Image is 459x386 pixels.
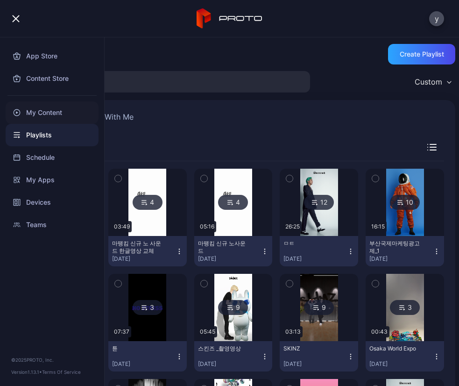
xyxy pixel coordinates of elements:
[283,345,335,352] div: SKINZ
[390,300,420,315] div: 3
[112,221,132,232] div: 03:49
[108,341,187,372] button: 튠[DATE]
[6,214,99,236] a: Teams
[283,255,347,263] div: [DATE]
[369,326,389,337] div: 00:43
[283,326,303,337] div: 03:13
[42,369,81,375] a: Terms Of Service
[369,221,387,232] div: 16:15
[198,221,216,232] div: 05:16
[133,195,162,210] div: 4
[6,67,99,90] a: Content Store
[198,240,249,255] div: 마뗑킴 신규 노사운드
[366,341,444,372] button: Osaka World Expo[DATE]
[369,255,433,263] div: [DATE]
[6,146,99,169] a: Schedule
[429,11,444,26] button: y
[400,50,444,58] div: Create Playlist
[198,345,249,352] div: 스킨즈 _촬영영상
[6,101,99,124] a: My Content
[112,360,176,368] div: [DATE]
[11,369,42,375] span: Version 1.13.1 •
[304,195,334,210] div: 12
[366,236,444,266] button: 부산국제마케팅광고제_1[DATE]
[108,236,187,266] button: 마뗑킴 신규 노 사운드 한글영상 교체[DATE]
[6,191,99,214] a: Devices
[133,300,162,315] div: 3
[283,221,302,232] div: 26:25
[280,236,358,266] button: ㅁㅌ[DATE]
[218,195,248,210] div: 4
[11,356,93,364] div: © 2025 PROTO, Inc.
[112,345,163,352] div: 튠
[194,236,273,266] button: 마뗑킴 신규 노사운드[DATE]
[198,326,217,337] div: 05:45
[194,341,273,372] button: 스킨즈 _촬영영상[DATE]
[6,124,99,146] a: Playlists
[76,111,135,126] button: Shared With Me
[304,300,334,315] div: 9
[390,195,420,210] div: 10
[218,300,248,315] div: 9
[112,240,163,255] div: 마뗑킴 신규 노 사운드 한글영상 교체
[112,255,176,263] div: [DATE]
[369,345,421,352] div: Osaka World Expo
[410,71,455,93] button: Custom
[369,240,421,255] div: 부산국제마케팅광고제_1
[283,240,335,247] div: ㅁㅌ
[283,360,347,368] div: [DATE]
[6,45,99,67] a: App Store
[198,360,261,368] div: [DATE]
[6,169,99,191] a: My Apps
[112,326,131,337] div: 07:37
[280,341,358,372] button: SKINZ[DATE]
[415,77,442,86] div: Custom
[388,44,455,64] button: Create Playlist
[369,360,433,368] div: [DATE]
[198,255,261,263] div: [DATE]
